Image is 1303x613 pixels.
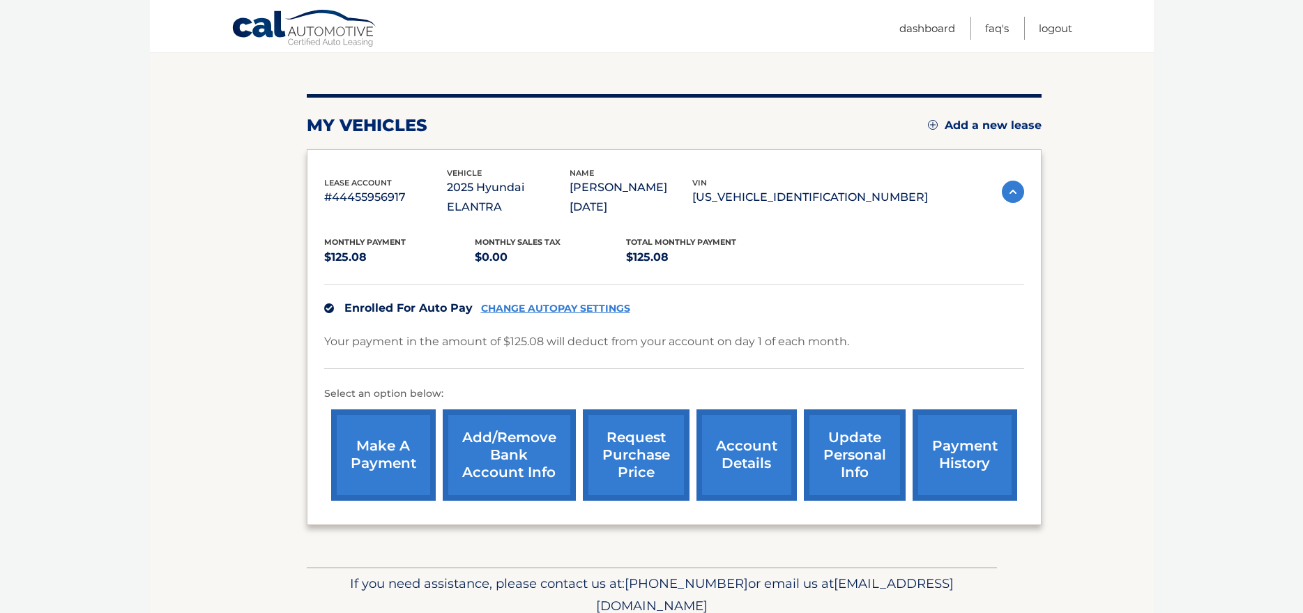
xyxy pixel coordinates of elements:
a: Logout [1039,17,1072,40]
p: Select an option below: [324,386,1024,402]
a: CHANGE AUTOPAY SETTINGS [481,303,630,315]
span: vin [692,178,707,188]
span: name [570,168,594,178]
span: vehicle [447,168,482,178]
p: $125.08 [324,248,475,267]
span: lease account [324,178,392,188]
span: Monthly sales Tax [475,237,561,247]
img: add.svg [928,120,938,130]
a: Add/Remove bank account info [443,409,576,501]
a: payment history [913,409,1017,501]
p: Your payment in the amount of $125.08 will deduct from your account on day 1 of each month. [324,332,849,351]
p: $125.08 [626,248,777,267]
span: [PHONE_NUMBER] [625,575,748,591]
h2: my vehicles [307,115,427,136]
a: make a payment [331,409,436,501]
a: account details [696,409,797,501]
a: FAQ's [985,17,1009,40]
p: [US_VEHICLE_IDENTIFICATION_NUMBER] [692,188,928,207]
a: Dashboard [899,17,955,40]
a: request purchase price [583,409,689,501]
span: Total Monthly Payment [626,237,736,247]
span: Enrolled For Auto Pay [344,301,473,315]
a: update personal info [804,409,906,501]
a: Add a new lease [928,119,1042,133]
span: Monthly Payment [324,237,406,247]
p: #44455956917 [324,188,447,207]
p: $0.00 [475,248,626,267]
img: check.svg [324,303,334,313]
img: accordion-active.svg [1002,181,1024,203]
p: 2025 Hyundai ELANTRA [447,178,570,217]
a: Cal Automotive [231,9,378,50]
p: [PERSON_NAME][DATE] [570,178,692,217]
